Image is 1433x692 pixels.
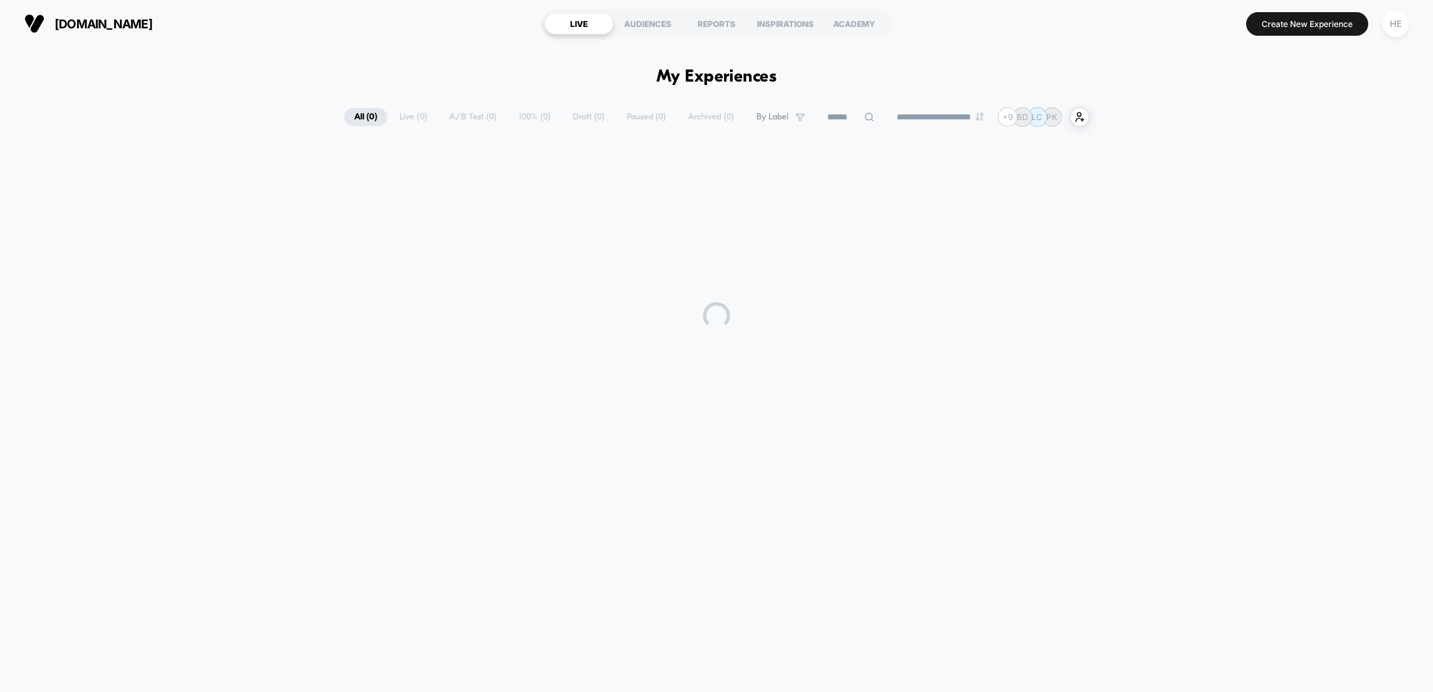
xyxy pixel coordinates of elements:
img: Visually logo [24,13,45,34]
span: All ( 0 ) [344,108,387,126]
button: [DOMAIN_NAME] [20,13,157,34]
div: AUDIENCES [613,13,682,34]
div: + 9 [998,107,1017,127]
span: By Label [756,112,789,122]
img: end [976,113,984,121]
div: ACADEMY [820,13,889,34]
button: HE [1378,10,1413,38]
div: LIVE [544,13,613,34]
div: REPORTS [682,13,751,34]
button: Create New Experience [1246,12,1368,36]
p: BD [1017,112,1028,122]
p: PK [1046,112,1057,122]
div: INSPIRATIONS [751,13,820,34]
h1: My Experiences [656,67,777,87]
p: LC [1032,112,1042,122]
div: HE [1382,11,1409,37]
span: [DOMAIN_NAME] [55,17,152,31]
